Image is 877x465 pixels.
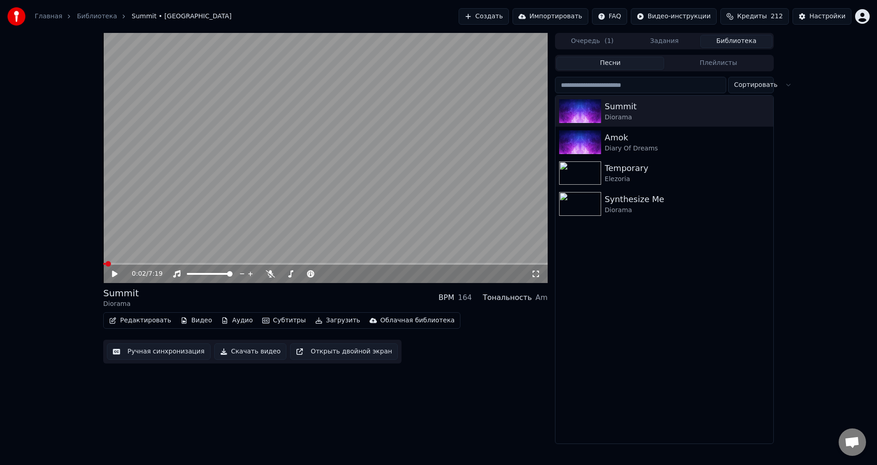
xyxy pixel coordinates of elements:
[103,287,139,299] div: Summit
[809,12,845,21] div: Настройки
[438,292,454,303] div: BPM
[700,35,772,48] button: Библиотека
[483,292,532,303] div: Тональность
[148,269,163,278] span: 7:19
[839,428,866,456] a: Открытый чат
[664,57,772,70] button: Плейлисты
[605,113,770,122] div: Diorama
[605,162,770,175] div: Temporary
[605,131,770,144] div: Amok
[604,37,613,46] span: ( 1 )
[7,7,26,26] img: youka
[107,343,211,360] button: Ручная синхронизация
[132,269,154,278] div: /
[77,12,117,21] a: Библиотека
[720,8,789,25] button: Кредиты212
[512,8,588,25] button: Импортировать
[535,292,548,303] div: Am
[290,343,398,360] button: Открыть двойной экран
[605,175,770,184] div: Elezoria
[380,316,455,325] div: Облачная библиотека
[217,314,256,327] button: Аудио
[459,8,509,25] button: Создать
[556,35,629,48] button: Очередь
[103,299,139,309] div: Diorama
[605,193,770,206] div: Synthesize Me
[106,314,175,327] button: Редактировать
[458,292,472,303] div: 164
[605,206,770,215] div: Diorama
[259,314,310,327] button: Субтитры
[792,8,851,25] button: Настройки
[214,343,287,360] button: Скачать видео
[35,12,232,21] nav: breadcrumb
[734,80,777,90] span: Сортировать
[177,314,216,327] button: Видео
[556,57,665,70] button: Песни
[312,314,364,327] button: Загрузить
[132,12,232,21] span: Summit • [GEOGRAPHIC_DATA]
[35,12,62,21] a: Главная
[737,12,767,21] span: Кредиты
[592,8,627,25] button: FAQ
[605,100,770,113] div: Summit
[629,35,701,48] button: Задания
[771,12,783,21] span: 212
[132,269,146,278] span: 0:02
[631,8,717,25] button: Видео-инструкции
[605,144,770,153] div: Diary Of Dreams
